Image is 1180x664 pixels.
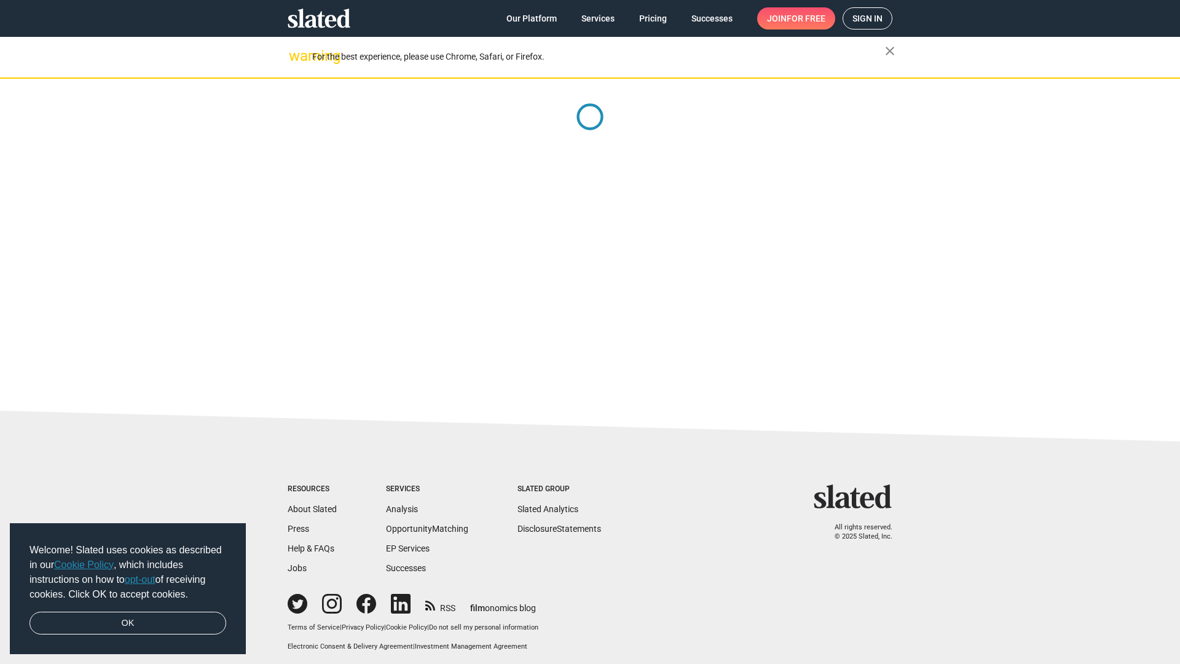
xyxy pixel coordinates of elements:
[470,593,536,614] a: filmonomics blog
[883,44,897,58] mat-icon: close
[517,484,601,494] div: Slated Group
[682,7,742,30] a: Successes
[427,623,429,631] span: |
[629,7,677,30] a: Pricing
[10,523,246,655] div: cookieconsent
[767,7,825,30] span: Join
[29,612,226,635] a: dismiss cookie message
[757,7,835,30] a: Joinfor free
[429,623,538,633] button: Do not sell my personal information
[691,7,733,30] span: Successes
[639,7,667,30] span: Pricing
[386,484,468,494] div: Services
[415,642,527,650] a: Investment Management Agreement
[288,563,307,573] a: Jobs
[125,574,155,585] a: opt-out
[386,504,418,514] a: Analysis
[288,543,334,553] a: Help & FAQs
[384,623,386,631] span: |
[386,563,426,573] a: Successes
[517,504,578,514] a: Slated Analytics
[340,623,342,631] span: |
[288,504,337,514] a: About Slated
[288,642,413,650] a: Electronic Consent & Delivery Agreement
[470,603,485,613] span: film
[54,559,114,570] a: Cookie Policy
[581,7,615,30] span: Services
[425,595,455,614] a: RSS
[572,7,624,30] a: Services
[288,484,337,494] div: Resources
[386,543,430,553] a: EP Services
[497,7,567,30] a: Our Platform
[822,523,892,541] p: All rights reserved. © 2025 Slated, Inc.
[413,642,415,650] span: |
[787,7,825,30] span: for free
[289,49,304,63] mat-icon: warning
[843,7,892,30] a: Sign in
[288,623,340,631] a: Terms of Service
[29,543,226,602] span: Welcome! Slated uses cookies as described in our , which includes instructions on how to of recei...
[852,8,883,29] span: Sign in
[506,7,557,30] span: Our Platform
[386,623,427,631] a: Cookie Policy
[517,524,601,534] a: DisclosureStatements
[386,524,468,534] a: OpportunityMatching
[342,623,384,631] a: Privacy Policy
[312,49,885,65] div: For the best experience, please use Chrome, Safari, or Firefox.
[288,524,309,534] a: Press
